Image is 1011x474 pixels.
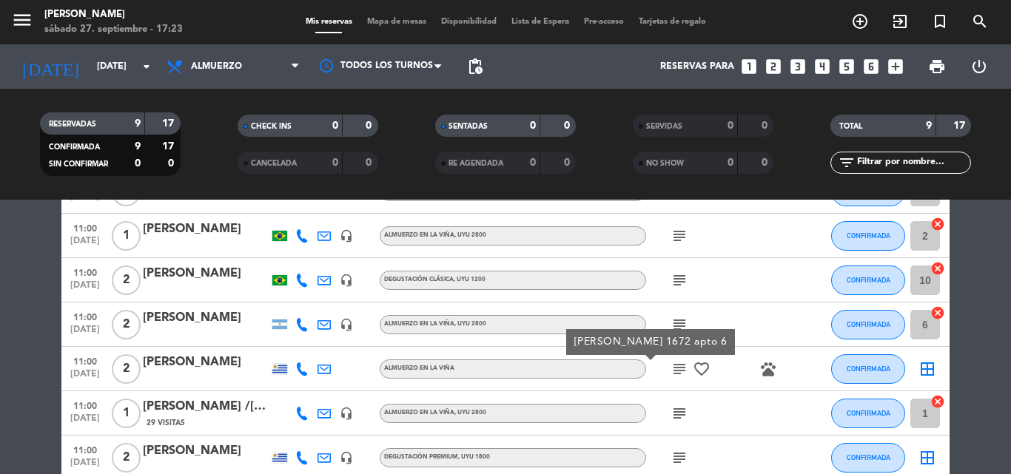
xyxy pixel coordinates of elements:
div: sábado 27. septiembre - 17:23 [44,22,183,37]
strong: 17 [162,118,177,129]
div: [PERSON_NAME] [143,308,269,328]
span: CONFIRMADA [847,365,890,373]
strong: 0 [762,121,770,131]
i: subject [671,227,688,245]
div: [PERSON_NAME] [143,220,269,239]
strong: 0 [728,121,733,131]
i: border_all [918,360,936,378]
span: CANCELADA [251,160,297,167]
i: headset_mic [340,451,353,464]
strong: 0 [564,121,573,131]
i: looks_4 [813,57,832,76]
i: add_circle_outline [851,13,869,30]
i: subject [671,316,688,334]
div: [PERSON_NAME] [143,353,269,372]
i: subject [671,271,688,289]
i: looks_6 [861,57,881,76]
i: exit_to_app [891,13,909,30]
strong: 0 [762,158,770,168]
i: looks_3 [788,57,807,76]
span: [DATE] [67,325,104,342]
i: looks_two [764,57,783,76]
i: headset_mic [340,274,353,287]
strong: 0 [168,158,177,169]
i: subject [671,449,688,467]
span: NO SHOW [646,160,684,167]
span: Reservas para [660,61,734,72]
span: , UYU 1800 [458,454,490,460]
div: [PERSON_NAME] /[PERSON_NAME] [143,397,269,416]
span: CONFIRMADA [49,143,100,151]
i: turned_in_not [931,13,949,30]
span: 2 [112,443,141,473]
input: Filtrar por nombre... [856,155,970,171]
span: SERVIDAS [646,123,682,130]
strong: 0 [530,158,536,168]
i: search [971,13,989,30]
i: cancel [930,261,945,276]
div: LOG OUT [958,44,1000,89]
span: CONFIRMADA [847,453,890,461]
span: SENTADAS [449,123,488,130]
strong: 0 [366,121,374,131]
strong: 17 [162,141,177,152]
div: [PERSON_NAME] [143,264,269,283]
div: [PERSON_NAME] [143,441,269,461]
span: Disponibilidad [434,18,504,26]
span: TOTAL [839,123,862,130]
button: menu [11,9,33,36]
button: CONFIRMADA [831,221,905,251]
span: CONFIRMADA [847,231,890,240]
button: CONFIRMADA [831,354,905,384]
span: Almuerzo [191,61,242,72]
strong: 0 [332,121,338,131]
div: [PERSON_NAME] [44,7,183,22]
span: Almuerzo en la Viña [384,232,486,238]
span: Almuerzo en la Viña [384,410,486,416]
i: arrow_drop_down [138,58,155,75]
span: RE AGENDADA [449,160,503,167]
strong: 9 [926,121,932,131]
button: CONFIRMADA [831,399,905,428]
span: Mapa de mesas [360,18,434,26]
i: power_settings_new [970,58,988,75]
strong: 0 [366,158,374,168]
span: Almuerzo en la Viña [384,321,486,327]
span: , UYU 2800 [454,321,486,327]
span: Degustación Clásica [384,277,486,282]
span: [DATE] [67,236,104,253]
span: [DATE] [67,369,104,386]
span: Tarjetas de regalo [631,18,713,26]
i: subject [671,404,688,422]
button: CONFIRMADA [831,265,905,295]
i: add_box [886,57,905,76]
strong: 9 [135,141,141,152]
i: [DATE] [11,50,90,83]
span: 2 [112,310,141,339]
span: 1 [112,221,141,251]
strong: 0 [728,158,733,168]
span: 11:00 [67,352,104,369]
i: headset_mic [340,229,353,243]
i: looks_5 [837,57,856,76]
span: 11:00 [67,263,104,280]
span: CHECK INS [251,123,292,130]
span: 2 [112,265,141,295]
i: headset_mic [340,407,353,420]
span: 1 [112,399,141,428]
div: [PERSON_NAME] 1672 apto 6 [574,334,728,350]
span: CONFIRMADA [847,409,890,417]
span: SIN CONFIRMAR [49,160,108,168]
i: menu [11,9,33,31]
strong: 0 [332,158,338,168]
span: Mis reservas [298,18,360,26]
strong: 0 [564,158,573,168]
span: RESERVADAS [49,121,96,128]
span: [DATE] [67,280,104,297]
i: favorite_border [693,360,711,378]
span: CONFIRMADA [847,320,890,328]
i: cancel [930,394,945,409]
button: CONFIRMADA [831,443,905,473]
span: [DATE] [67,413,104,430]
span: , UYU 2800 [454,232,486,238]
